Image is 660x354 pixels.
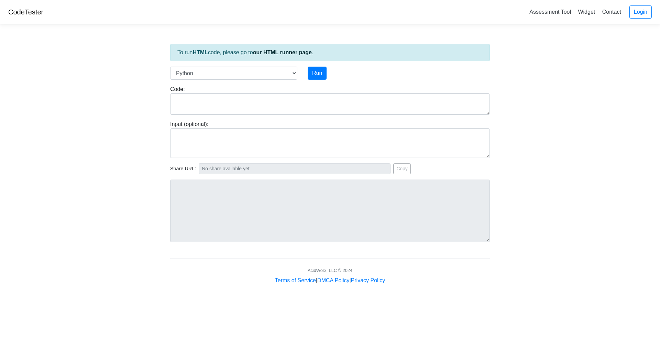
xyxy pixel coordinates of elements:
div: | | [275,276,385,285]
div: Input (optional): [165,120,495,158]
div: To run code, please go to . [170,44,490,61]
a: DMCA Policy [317,277,349,283]
span: Share URL: [170,165,196,173]
input: No share available yet [199,163,390,174]
a: Widget [575,6,598,18]
a: our HTML runner page [253,49,312,55]
a: Contact [599,6,624,18]
a: CodeTester [8,8,43,16]
a: Terms of Service [275,277,316,283]
strong: HTML [192,49,208,55]
button: Run [308,67,327,80]
div: Code: [165,85,495,115]
a: Login [629,5,652,19]
a: Assessment Tool [527,6,574,18]
a: Privacy Policy [351,277,385,283]
button: Copy [393,163,411,174]
div: AcidWorx, LLC © 2024 [308,267,352,274]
